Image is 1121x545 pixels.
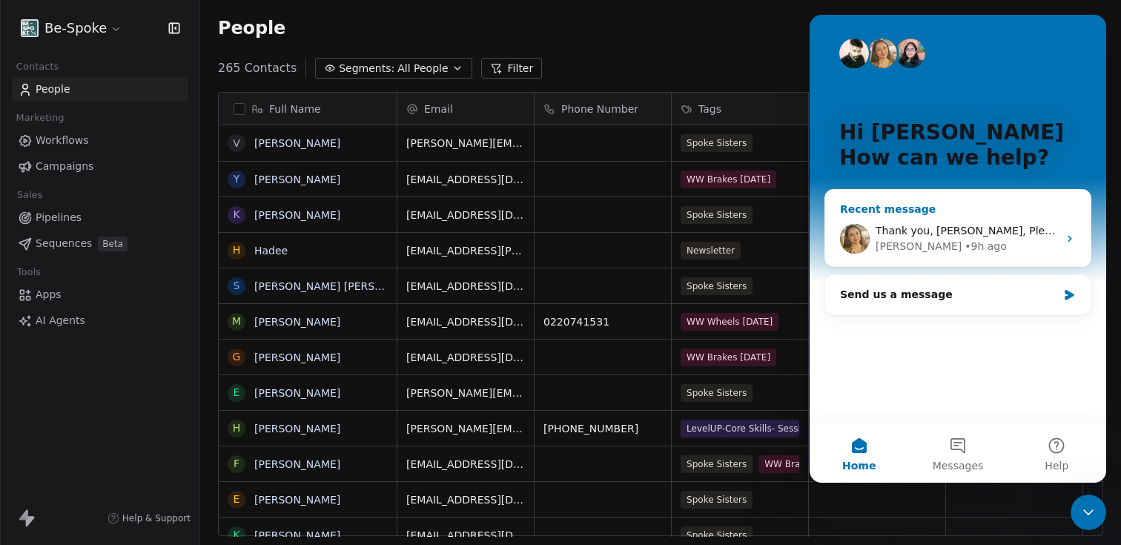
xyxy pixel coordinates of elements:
span: Be-Spoke [44,19,107,38]
span: Campaigns [36,159,93,174]
a: [PERSON_NAME] [254,423,340,435]
a: [PERSON_NAME] [254,316,340,328]
div: Full Name [219,93,397,125]
span: Spoke Sisters [681,206,753,224]
iframe: Intercom live chat [1071,495,1106,530]
span: WW Brakes [DATE] [758,455,854,473]
div: G [233,349,241,365]
div: Country [809,93,945,125]
a: Workflows [12,128,188,153]
a: [PERSON_NAME] [254,387,340,399]
a: Help & Support [108,512,191,524]
span: All People [397,61,448,76]
div: grid [219,125,397,537]
span: 265 Contacts [218,59,297,77]
span: Phone Number [561,102,638,116]
span: LevelUP-Core Skills- Session 4-[DATE] [681,420,799,437]
span: [EMAIL_ADDRESS][DOMAIN_NAME] [406,279,525,294]
span: [EMAIL_ADDRESS][DOMAIN_NAME] [406,457,525,472]
span: AI Agents [36,313,85,328]
span: Spoke Sisters [681,134,753,152]
span: [EMAIL_ADDRESS][DOMAIN_NAME] [406,172,525,187]
span: Home [33,446,66,456]
span: [EMAIL_ADDRESS][DOMAIN_NAME] [406,208,525,222]
span: [EMAIL_ADDRESS][PERSON_NAME][DOMAIN_NAME] [406,243,525,258]
span: Spoke Sisters [681,526,753,544]
a: [PERSON_NAME] [254,458,340,470]
span: Apps [36,287,62,303]
div: Email [397,93,534,125]
span: Help & Support [122,512,191,524]
span: Contacts [10,56,65,78]
span: Tags [698,102,721,116]
div: H [233,420,241,436]
a: Campaigns [12,154,188,179]
img: Facebook%20profile%20picture.png [21,19,39,37]
a: [PERSON_NAME] [PERSON_NAME] [254,280,430,292]
button: Help [198,409,297,468]
span: WW Brakes [DATE] [681,171,776,188]
span: Spoke Sisters [681,277,753,295]
span: Workflows [36,133,89,148]
div: F [234,456,239,472]
span: Full Name [269,102,321,116]
a: [PERSON_NAME] [254,494,340,506]
span: [PERSON_NAME][EMAIL_ADDRESS][DOMAIN_NAME] [406,136,525,151]
div: K [233,527,239,543]
div: Send us a message [30,272,248,288]
span: Help [235,446,259,456]
div: Y [234,171,240,187]
span: Spoke Sisters [681,491,753,509]
span: Email [424,102,453,116]
a: Pipelines [12,205,188,230]
span: Pipelines [36,210,82,225]
a: SequencesBeta [12,231,188,256]
span: [PERSON_NAME][EMAIL_ADDRESS][DOMAIN_NAME] [406,386,525,400]
a: People [12,77,188,102]
span: Sales [10,184,49,206]
a: Hadee [254,245,288,257]
span: Beta [98,237,128,251]
div: H [233,242,241,258]
div: S [234,278,240,294]
a: Apps [12,283,188,307]
span: Tools [10,261,47,283]
span: People [218,17,285,39]
span: Messages [123,446,174,456]
span: Marketing [10,107,70,129]
span: [EMAIL_ADDRESS][DOMAIN_NAME] [406,492,525,507]
div: Send us a message [15,260,282,300]
span: [PHONE_NUMBER] [543,421,662,436]
a: [PERSON_NAME] [254,137,340,149]
span: WW Brakes [DATE] [681,349,776,366]
span: [EMAIL_ADDRESS][DOMAIN_NAME] [406,314,525,329]
div: Tags [672,93,808,125]
a: [PERSON_NAME] [254,174,340,185]
a: [PERSON_NAME] [254,351,340,363]
span: [PERSON_NAME][EMAIL_ADDRESS][DOMAIN_NAME] [406,421,525,436]
div: V [233,136,240,151]
div: E [234,385,240,400]
span: WW Wheels [DATE] [681,313,778,331]
button: Messages [99,409,197,468]
div: K [233,207,239,222]
div: • 9h ago [155,224,197,240]
span: Sequences [36,236,92,251]
span: Spoke Sisters [681,384,753,402]
span: [EMAIL_ADDRESS][DOMAIN_NAME] [406,528,525,543]
span: Spoke Sisters [681,455,753,473]
div: Phone Number [535,93,671,125]
a: [PERSON_NAME] [254,529,340,541]
button: Be-Spoke [18,16,125,41]
span: 0220741531 [543,314,662,329]
div: E [234,492,240,507]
